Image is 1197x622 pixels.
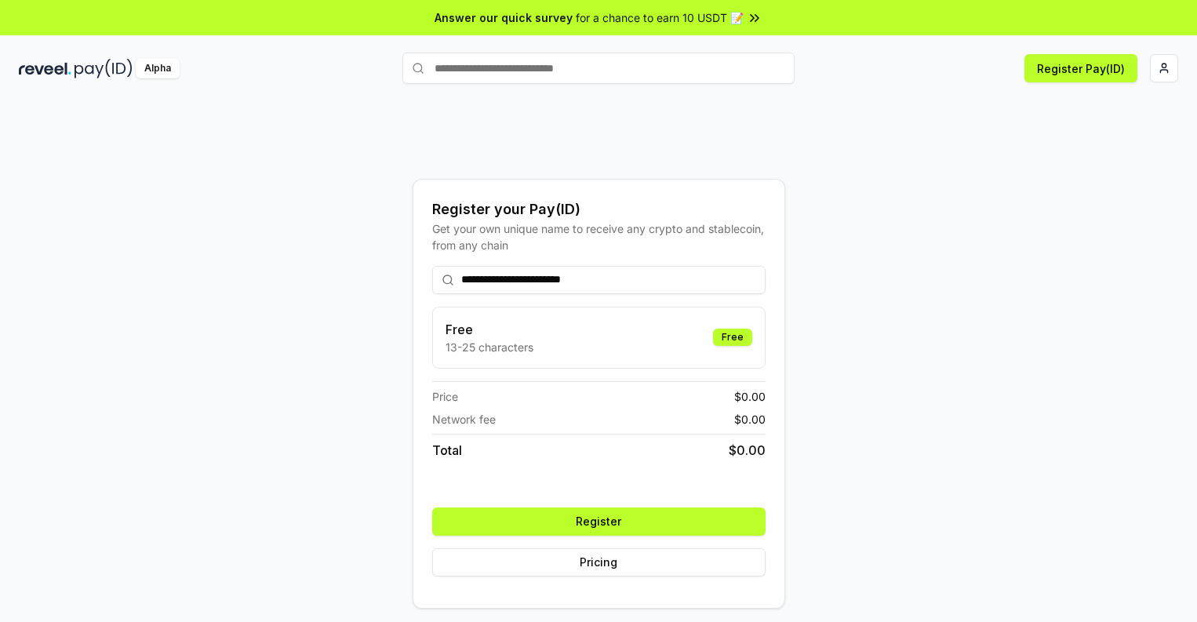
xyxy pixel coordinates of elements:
[75,59,133,78] img: pay_id
[576,9,744,26] span: for a chance to earn 10 USDT 📝
[432,388,458,405] span: Price
[435,9,573,26] span: Answer our quick survey
[734,411,766,427] span: $ 0.00
[1024,54,1137,82] button: Register Pay(ID)
[432,220,766,253] div: Get your own unique name to receive any crypto and stablecoin, from any chain
[729,441,766,460] span: $ 0.00
[432,507,766,536] button: Register
[432,441,462,460] span: Total
[432,411,496,427] span: Network fee
[734,388,766,405] span: $ 0.00
[432,548,766,577] button: Pricing
[19,59,71,78] img: reveel_dark
[446,320,533,339] h3: Free
[136,59,180,78] div: Alpha
[432,198,766,220] div: Register your Pay(ID)
[446,339,533,355] p: 13-25 characters
[713,329,752,346] div: Free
